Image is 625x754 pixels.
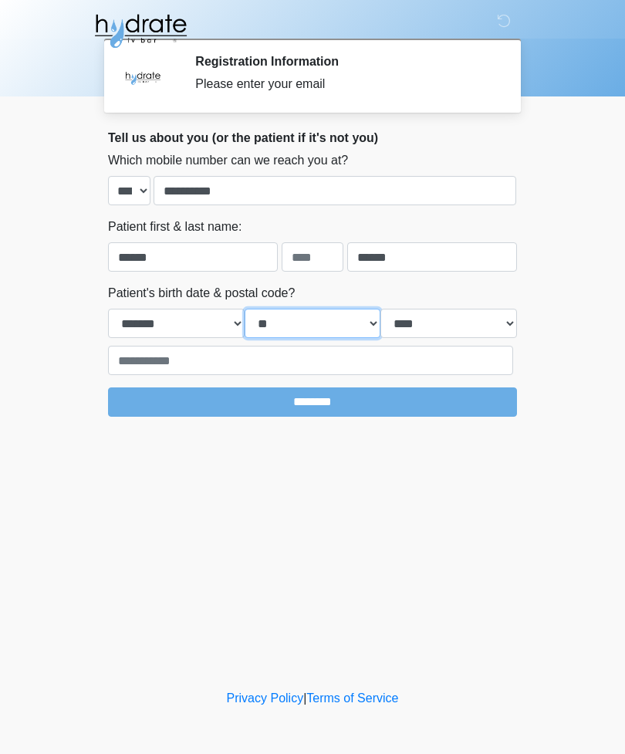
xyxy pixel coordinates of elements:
[303,691,306,705] a: |
[227,691,304,705] a: Privacy Policy
[108,284,295,303] label: Patient's birth date & postal code?
[108,218,242,236] label: Patient first & last name:
[306,691,398,705] a: Terms of Service
[195,75,494,93] div: Please enter your email
[108,151,348,170] label: Which mobile number can we reach you at?
[120,54,166,100] img: Agent Avatar
[108,130,517,145] h2: Tell us about you (or the patient if it's not you)
[93,12,188,50] img: Hydrate IV Bar - Fort Collins Logo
